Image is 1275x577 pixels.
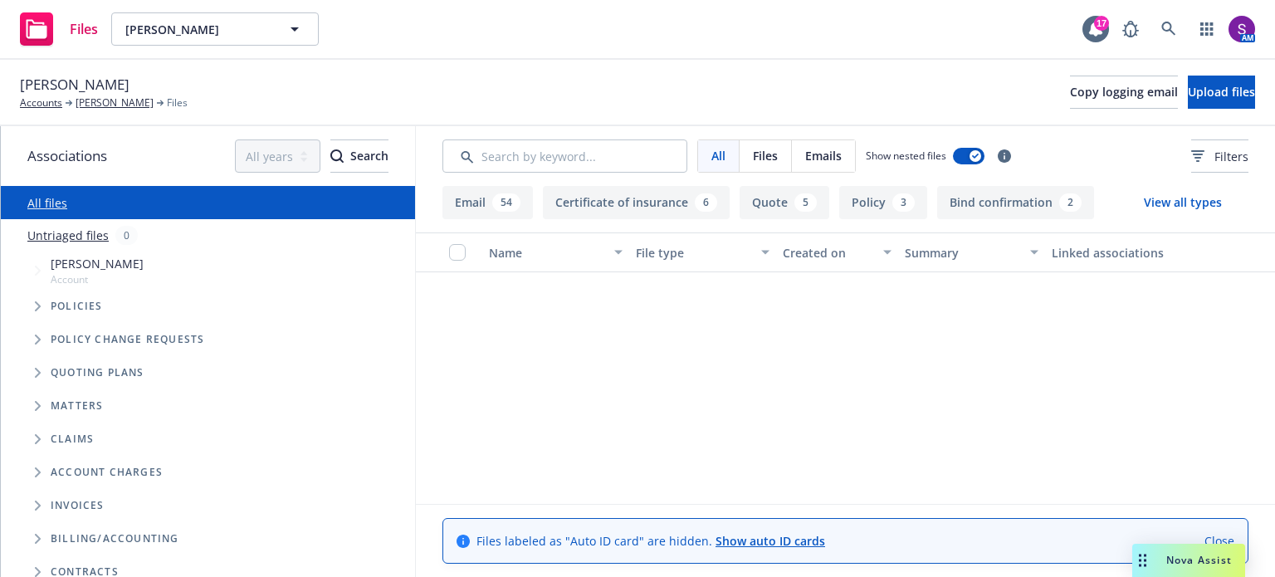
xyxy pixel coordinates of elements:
span: Policies [51,301,103,311]
svg: Search [330,149,344,163]
span: [PERSON_NAME] [125,21,269,38]
span: Policy change requests [51,335,204,345]
span: Copy logging email [1070,84,1178,100]
span: Quoting plans [51,368,144,378]
a: All files [27,195,67,211]
a: Switch app [1190,12,1224,46]
span: Filters [1214,148,1248,165]
span: Upload files [1188,84,1255,100]
span: Account charges [51,467,163,477]
span: Invoices [51,501,105,511]
div: 17 [1094,16,1109,31]
button: Upload files [1188,76,1255,109]
div: File type [636,244,751,262]
span: Matters [51,401,103,411]
input: Select all [449,244,466,261]
button: Copy logging email [1070,76,1178,109]
span: [PERSON_NAME] [51,255,144,272]
div: Summary [905,244,1020,262]
div: Name [489,244,604,262]
span: Claims [51,434,94,444]
span: Billing/Accounting [51,534,179,544]
button: Certificate of insurance [543,186,730,219]
div: 54 [492,193,520,212]
span: Associations [27,145,107,167]
input: Search by keyword... [442,139,687,173]
div: 5 [794,193,817,212]
img: photo [1229,16,1255,42]
a: Files [13,6,105,52]
a: [PERSON_NAME] [76,95,154,110]
button: Nova Assist [1132,544,1245,577]
button: Filters [1191,139,1248,173]
span: All [711,147,725,164]
span: [PERSON_NAME] [20,74,129,95]
button: View all types [1117,186,1248,219]
a: Accounts [20,95,62,110]
div: 6 [695,193,717,212]
button: Policy [839,186,927,219]
div: Linked associations [1052,244,1185,262]
span: Account [51,272,144,286]
button: Summary [898,232,1045,272]
a: Untriaged files [27,227,109,244]
span: Contracts [51,567,119,577]
div: Search [330,140,388,172]
div: Drag to move [1132,544,1153,577]
button: Email [442,186,533,219]
span: Nova Assist [1166,553,1232,567]
button: Bind confirmation [937,186,1094,219]
button: Quote [740,186,829,219]
button: Name [482,232,629,272]
span: Files [753,147,778,164]
a: Report a Bug [1114,12,1147,46]
a: Show auto ID cards [716,533,825,549]
span: Emails [805,147,842,164]
button: Created on [776,232,898,272]
div: Tree Example [1,252,415,522]
span: Files [70,22,98,36]
div: 0 [115,226,138,245]
div: 3 [892,193,915,212]
a: Search [1152,12,1185,46]
a: Close [1204,532,1234,550]
button: SearchSearch [330,139,388,173]
span: Files [167,95,188,110]
span: Files labeled as "Auto ID card" are hidden. [476,532,825,550]
button: [PERSON_NAME] [111,12,319,46]
div: Created on [783,244,873,262]
span: Show nested files [866,149,946,163]
div: 2 [1059,193,1082,212]
span: Filters [1191,148,1248,165]
button: Linked associations [1045,232,1192,272]
button: File type [629,232,776,272]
